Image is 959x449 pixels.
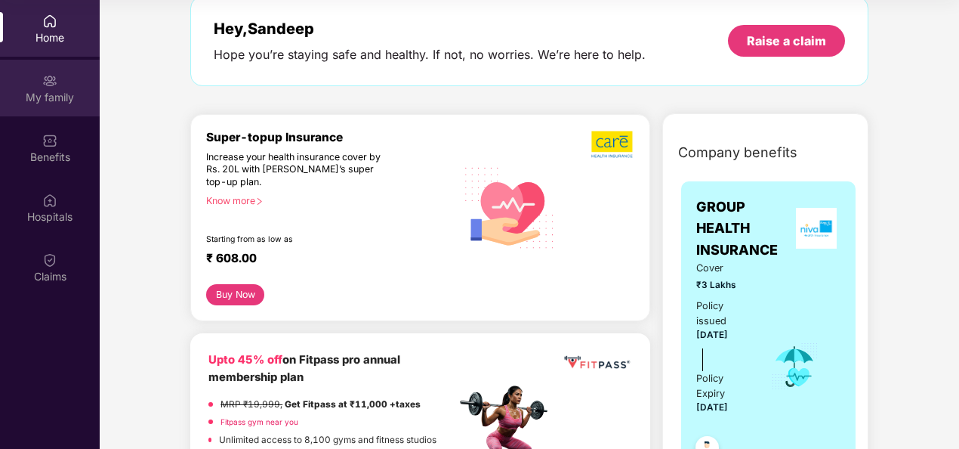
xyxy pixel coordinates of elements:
img: fppp.png [562,351,633,373]
div: Policy Expiry [696,371,750,401]
span: ₹3 Lakhs [696,278,750,293]
div: Raise a claim [747,33,826,49]
img: svg+xml;base64,PHN2ZyBpZD0iQ2xhaW0iIHhtbG5zPSJodHRwOi8vd3d3LnczLm9yZy8yMDAwL3N2ZyIgd2lkdGg9IjIwIi... [42,252,57,268]
span: right [255,197,264,206]
div: ₹ 608.00 [206,251,441,269]
span: [DATE] [696,402,728,413]
img: svg+xml;base64,PHN2ZyBpZD0iSG9tZSIgeG1sbnM9Imh0dHA6Ly93d3cudzMub3JnLzIwMDAvc3ZnIiB3aWR0aD0iMjAiIG... [42,14,57,29]
b: on Fitpass pro annual membership plan [208,353,400,384]
img: svg+xml;base64,PHN2ZyBpZD0iSG9zcGl0YWxzIiB4bWxucz0iaHR0cDovL3d3dy53My5vcmcvMjAwMC9zdmciIHdpZHRoPS... [42,193,57,208]
div: Super-topup Insurance [206,130,456,144]
a: Fitpass gym near you [220,417,298,426]
div: Increase your health insurance cover by Rs. 20L with [PERSON_NAME]’s super top-up plan. [206,151,391,189]
div: Hey, Sandeep [214,20,646,38]
img: icon [770,342,819,392]
span: GROUP HEALTH INSURANCE [696,197,791,261]
span: Company benefits [678,142,797,163]
del: MRP ₹19,999, [220,399,282,410]
div: Starting from as low as [206,234,392,245]
span: Cover [696,261,750,276]
div: Hope you’re staying safe and healthy. If not, no worries. We’re here to help. [214,47,646,63]
img: svg+xml;base64,PHN2ZyB3aWR0aD0iMjAiIGhlaWdodD0iMjAiIHZpZXdCb3g9IjAgMCAyMCAyMCIgZmlsbD0ibm9uZSIgeG... [42,73,57,88]
img: svg+xml;base64,PHN2ZyBpZD0iQmVuZWZpdHMiIHhtbG5zPSJodHRwOi8vd3d3LnczLm9yZy8yMDAwL3N2ZyIgd2lkdGg9Ij... [42,133,57,148]
span: [DATE] [696,330,728,340]
img: svg+xml;base64,PHN2ZyB4bWxucz0iaHR0cDovL3d3dy53My5vcmcvMjAwMC9zdmciIHhtbG5zOnhsaW5rPSJodHRwOi8vd3... [456,153,563,262]
b: Upto 45% off [208,353,282,367]
button: Buy Now [206,284,264,305]
div: Know more [206,195,447,206]
strong: Get Fitpass at ₹11,000 +taxes [285,399,421,410]
img: b5dec4f62d2307b9de63beb79f102df3.png [591,130,634,159]
div: Policy issued [696,299,750,329]
img: insurerLogo [796,208,837,249]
